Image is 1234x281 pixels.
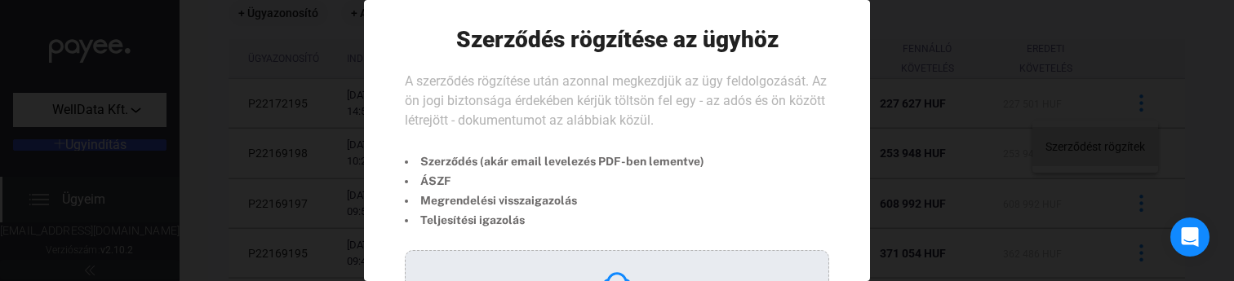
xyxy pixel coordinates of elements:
li: Megrendelési visszaigazolás [405,191,704,210]
h1: Szerződés rögzítése az ügyhöz [456,25,779,54]
span: A szerződés rögzítése után azonnal megkezdjük az ügy feldolgozását. Az ön jogi biztonsága érdekéb... [405,73,827,128]
li: ÁSZF [405,171,704,191]
li: Teljesítési igazolás [405,210,704,230]
div: Open Intercom Messenger [1170,217,1210,257]
li: Szerződés (akár email levelezés PDF-ben lementve) [405,151,704,171]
